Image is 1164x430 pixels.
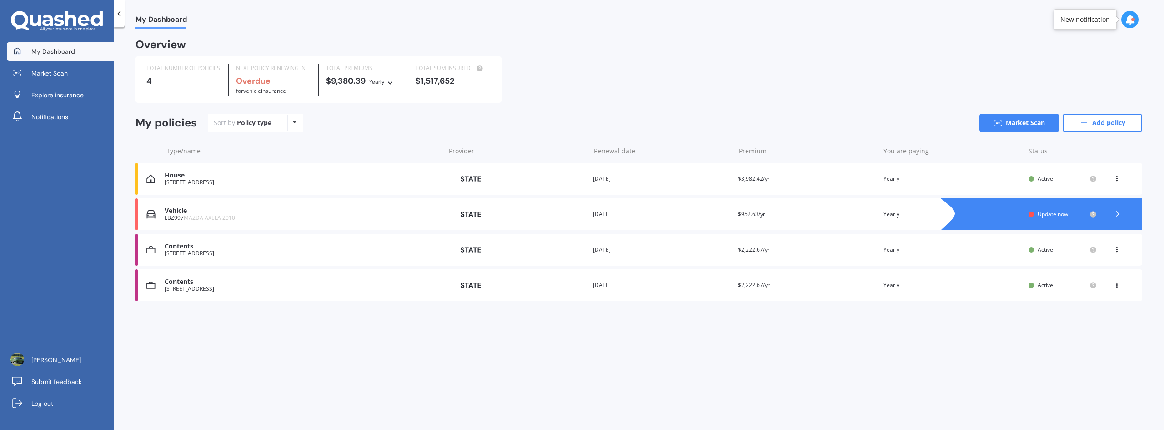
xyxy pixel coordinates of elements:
img: State [448,242,493,258]
a: [PERSON_NAME] [7,351,114,369]
div: Sort by: [214,118,271,127]
span: Active [1038,246,1053,253]
div: Policy type [237,118,271,127]
span: Active [1038,175,1053,182]
span: for Vehicle insurance [236,87,286,95]
div: TOTAL PREMIUMS [326,64,401,73]
div: [STREET_ADDRESS] [165,286,441,292]
img: State [448,171,493,187]
div: Status [1029,147,1097,156]
div: Yearly [883,245,1021,254]
div: [DATE] [593,174,731,183]
a: Explore insurance [7,86,114,104]
span: [PERSON_NAME] [31,355,81,364]
div: [DATE] [593,245,731,254]
div: Type/name [166,147,442,156]
div: TOTAL NUMBER OF POLICIES [146,64,221,73]
span: Market Scan [31,69,68,78]
span: $2,222.67/yr [738,246,770,253]
span: Submit feedback [31,377,82,386]
span: Notifications [31,112,68,121]
div: Premium [739,147,877,156]
div: You are paying [883,147,1021,156]
img: Vehicle [146,210,156,219]
div: Yearly [369,77,385,86]
div: [DATE] [593,210,731,219]
span: Active [1038,281,1053,289]
div: Renewal date [594,147,732,156]
div: LBZ997 [165,215,441,221]
img: ACg8ocLd7WkS6T5zCbZ6UvZF3Ly31xRG1usiQwzwAfB25Vjw5yk55-n8=s96-c [10,353,24,366]
div: 4 [146,76,221,86]
a: Market Scan [7,64,114,82]
div: Vehicle [165,207,441,215]
span: Explore insurance [31,91,84,100]
span: My Dashboard [135,15,187,27]
div: [DATE] [593,281,731,290]
div: NEXT POLICY RENEWING IN [236,64,311,73]
div: New notification [1060,15,1110,24]
div: Contents [165,243,441,250]
img: State [448,206,493,223]
div: $9,380.39 [326,76,401,86]
div: My policies [135,116,197,130]
span: Log out [31,399,53,408]
div: [STREET_ADDRESS] [165,179,441,186]
a: Market Scan [979,114,1059,132]
a: Submit feedback [7,373,114,391]
img: State [448,277,493,293]
span: $952.63/yr [738,210,765,218]
div: [STREET_ADDRESS] [165,250,441,257]
span: $2,222.67/yr [738,281,770,289]
img: Contents [146,281,156,290]
img: Contents [146,245,156,254]
a: My Dashboard [7,42,114,61]
span: $3,982.42/yr [738,175,770,182]
div: $1,517,652 [416,76,490,86]
div: Yearly [883,174,1021,183]
a: Add policy [1063,114,1142,132]
span: My Dashboard [31,47,75,56]
div: Provider [449,147,587,156]
div: Yearly [883,281,1021,290]
div: Yearly [883,210,1021,219]
a: Log out [7,395,114,413]
img: House [146,174,155,183]
div: TOTAL SUM INSURED [416,64,490,73]
span: Update now [1038,210,1068,218]
span: MAZDA AXELA 2010 [184,214,235,222]
div: Overview [135,40,186,49]
a: Notifications [7,108,114,126]
div: Contents [165,278,441,286]
b: Overdue [236,76,271,86]
div: House [165,172,441,179]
